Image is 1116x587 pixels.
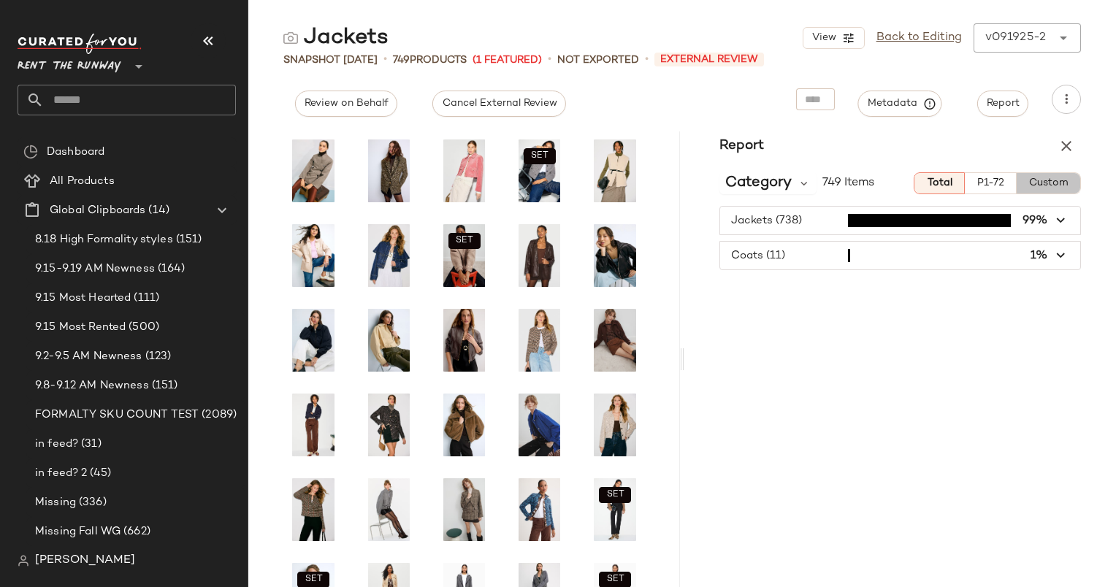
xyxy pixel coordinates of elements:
[23,145,38,159] img: svg%3e
[455,236,473,246] span: SET
[725,172,792,194] span: Category
[18,555,29,567] img: svg%3e
[926,177,952,189] span: Total
[283,31,298,45] img: svg%3e
[35,261,155,277] span: 9.15-9.19 AM Newness
[590,224,640,287] img: DUN33.jpg
[440,394,489,456] img: ALC352.jpg
[35,377,149,394] span: 9.8-9.12 AM Newness
[47,144,104,161] span: Dashboard
[288,309,338,372] img: AC30.jpg
[155,261,186,277] span: (164)
[684,136,799,156] h3: Report
[590,309,640,372] img: MAJE228.jpg
[131,290,159,307] span: (111)
[18,34,142,54] img: cfy_white_logo.C9jOOHJF.svg
[142,348,172,365] span: (123)
[35,523,121,540] span: Missing Fall WG
[364,309,413,372] img: ALC356.jpg
[515,139,565,202] img: WMM10.jpg
[965,172,1017,194] button: P1-72
[645,51,649,69] span: •
[283,53,378,68] span: Snapshot [DATE]
[304,575,322,585] span: SET
[440,309,489,372] img: MIC56.jpg
[35,290,131,307] span: 9.15 Most Hearted
[18,50,121,76] span: Rent the Runway
[1017,172,1081,194] button: Custom
[35,319,126,336] span: 9.15 Most Rented
[304,98,389,110] span: Review on Behalf
[364,478,413,541] img: STD164.jpg
[121,523,150,540] span: (662)
[50,173,115,190] span: All Products
[605,490,624,500] span: SET
[295,91,397,117] button: Review on Behalf
[811,32,836,44] span: View
[858,91,942,117] button: Metadata
[364,224,413,287] img: CLB61.jpg
[977,91,1028,117] button: Report
[288,139,338,202] img: COC77.jpg
[288,478,338,541] img: VIN254.jpg
[393,55,410,66] span: 749
[515,224,565,287] img: FTW172.jpg
[35,231,173,248] span: 8.18 High Formality styles
[654,53,764,66] span: External Review
[283,23,389,53] div: Jackets
[35,552,135,569] span: [PERSON_NAME]
[599,487,631,503] button: SET
[515,394,565,456] img: REF184.jpg
[35,348,142,365] span: 9.2-9.5 AM Newness
[440,139,489,202] img: LSH121.jpg
[590,139,640,202] img: XA67.jpg
[448,233,481,249] button: SET
[590,478,640,541] img: ALC353.jpg
[976,177,1004,189] span: P1-72
[35,436,78,453] span: in feed?
[1028,177,1069,189] span: Custom
[986,98,1020,110] span: Report
[145,202,169,219] span: (14)
[441,98,557,110] span: Cancel External Review
[288,224,338,287] img: SPL168.jpg
[524,148,556,164] button: SET
[548,51,551,69] span: •
[473,53,542,68] span: (1 Featured)
[76,494,107,511] span: (336)
[985,29,1046,47] div: v091925-2
[288,394,338,456] img: CLP20.jpg
[440,478,489,541] img: REF187.jpg
[199,407,237,423] span: (2089)
[149,377,178,394] span: (151)
[720,242,1080,269] button: Coats (11)1%
[393,53,467,68] div: Products
[173,231,202,248] span: (151)
[383,51,387,69] span: •
[78,436,102,453] span: (31)
[35,494,76,511] span: Missing
[364,394,413,456] img: DEAK10.jpg
[126,319,159,336] span: (500)
[35,407,199,423] span: FORMALTY SKU COUNT TEST
[822,174,874,192] span: 749 Items
[867,97,933,110] span: Metadata
[515,478,565,541] img: NIC16.jpg
[803,27,864,49] button: View
[50,202,145,219] span: Global Clipboards
[440,224,489,287] img: MAJE219.jpg
[432,91,565,117] button: Cancel External Review
[364,139,413,202] img: BAB59.jpg
[590,394,640,456] img: MDW443.jpg
[557,53,639,68] span: Not Exported
[914,172,964,194] button: Total
[876,29,962,47] a: Back to Editing
[530,151,549,161] span: SET
[35,465,87,482] span: in feed? 2
[515,309,565,372] img: MAJE232.jpg
[720,207,1080,234] button: Jackets (738)99%
[87,465,111,482] span: (45)
[605,575,624,585] span: SET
